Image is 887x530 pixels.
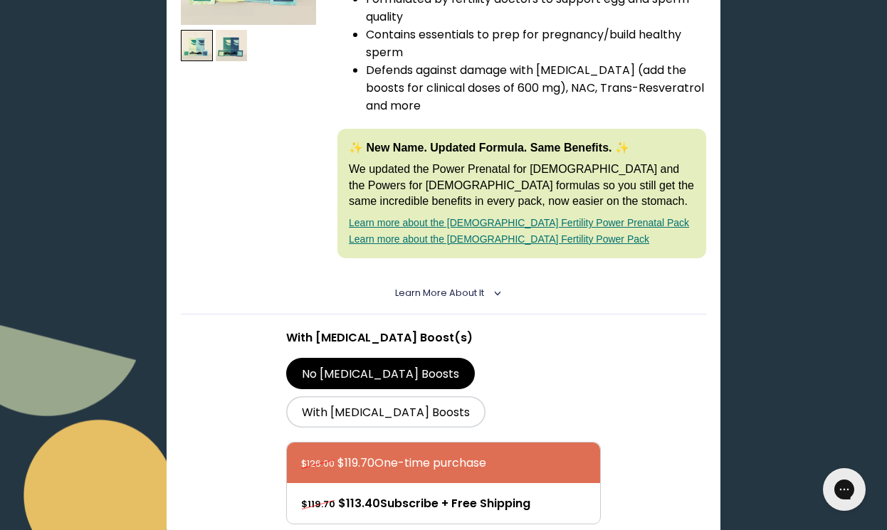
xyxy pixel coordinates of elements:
p: With [MEDICAL_DATA] Boost(s) [286,329,602,346]
li: Contains essentials to prep for pregnancy/build healthy sperm [366,26,706,61]
img: thumbnail image [216,30,248,62]
a: Learn more about the [DEMOGRAPHIC_DATA] Fertility Power Prenatal Pack [349,217,689,228]
strong: ✨ New Name. Updated Formula. Same Benefits. ✨ [349,142,629,154]
label: No [MEDICAL_DATA] Boosts [286,358,476,389]
label: With [MEDICAL_DATA] Boosts [286,396,486,428]
iframe: Gorgias live chat messenger [816,463,873,516]
a: Learn more about the [DEMOGRAPHIC_DATA] Fertility Power Pack [349,233,649,245]
span: Learn More About it [395,287,484,299]
li: Defends against damage with [MEDICAL_DATA] (add the boosts for clinical doses of 600 mg), NAC, Tr... [366,61,706,115]
summary: Learn More About it < [395,287,491,300]
i: < [488,290,501,297]
p: We updated the Power Prenatal for [DEMOGRAPHIC_DATA] and the Powers for [DEMOGRAPHIC_DATA] formul... [349,161,695,209]
img: thumbnail image [181,30,213,62]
